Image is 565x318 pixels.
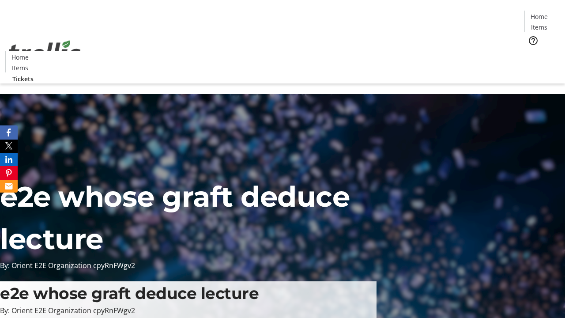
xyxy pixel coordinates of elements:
a: Home [525,12,553,21]
button: Help [524,32,542,49]
img: Orient E2E Organization cpyRnFWgv2's Logo [5,30,84,75]
a: Home [6,53,34,62]
a: Tickets [524,51,560,61]
span: Tickets [531,51,553,61]
span: Items [12,63,28,72]
a: Items [6,63,34,72]
a: Tickets [5,74,41,83]
span: Tickets [12,74,34,83]
span: Home [531,12,548,21]
span: Home [11,53,29,62]
a: Items [525,23,553,32]
span: Items [531,23,547,32]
